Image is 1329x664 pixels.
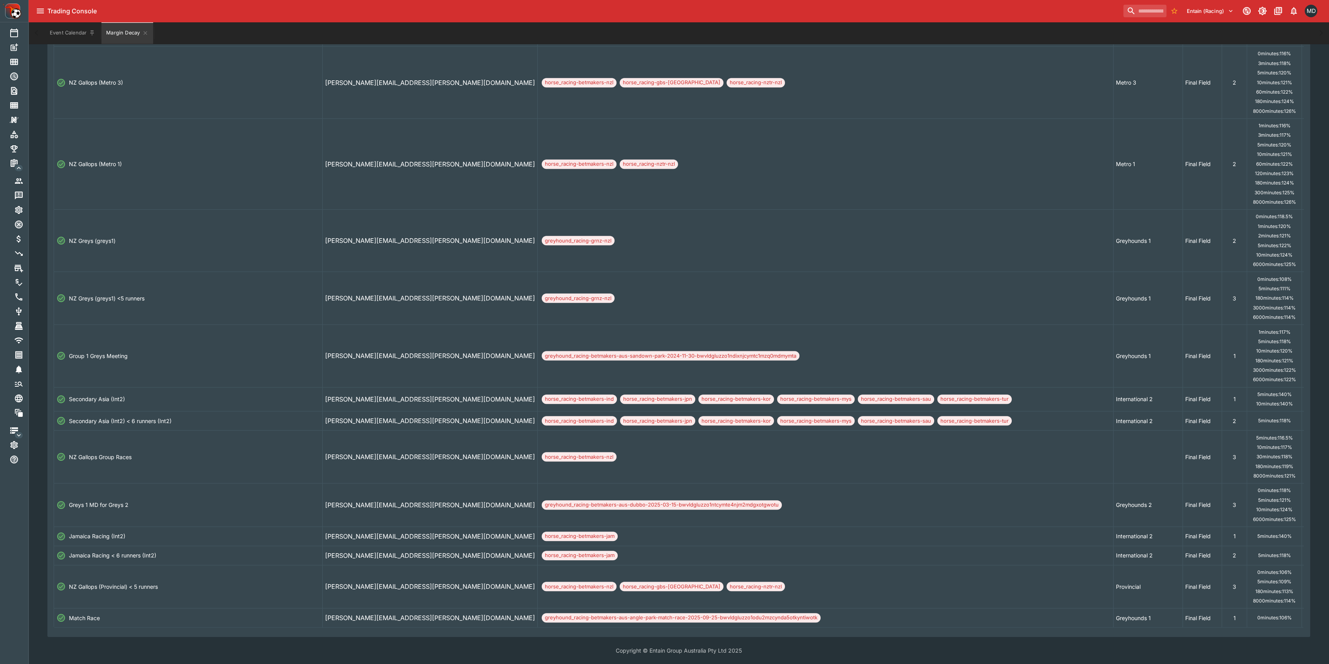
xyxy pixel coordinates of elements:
div: On Call [14,292,36,302]
td: Provincial [1114,565,1183,608]
ul: 180 minutes: 124 % [1249,97,1299,106]
td: Final Field [1183,272,1222,325]
ul: 0 minutes: 116 % [1249,49,1299,58]
div: Template Search [9,101,31,110]
svg: [missing translation: 'screens.management.products.margindecay.templateEnabled'] [56,532,66,541]
td: Final Field [1183,411,1222,431]
td: Final Field [1183,546,1222,565]
td: 2 [1222,47,1247,119]
div: Market Types [14,263,36,273]
ul: 180 minutes: 119 % [1249,461,1299,471]
ul: 1 minutes: 116 % [1249,121,1299,130]
span: horse_racing-betmakers-mys [777,395,855,403]
ul: 180 minutes: 114 % [1249,293,1299,303]
p: Jamaica Racing (Int2) [69,532,125,540]
div: System Settings [9,440,31,450]
ul: 0 minutes: 118.5 % [1249,212,1299,221]
ul: 8000 minutes: 121 % [1249,471,1299,481]
ul: 5 minutes: 118 % [1249,416,1299,425]
p: NZ Greys (greys1) [69,237,116,245]
div: Event Calendar [9,28,31,38]
ul: 10 minutes: 121 % [1249,150,1299,159]
div: Meetings [9,57,31,67]
div: User Price Audit [14,278,36,287]
svg: [missing translation: 'screens.management.products.margindecay.templateEnabled'] [56,236,66,245]
td: Final Field [1183,118,1222,209]
button: Event Calendar [45,22,100,44]
span: horse_racing-betmakers-sau [858,417,934,425]
span: horse_racing-betmakers-nzl [542,160,617,168]
p: 2025-04-17 10:17:30 +10:00 [325,532,535,541]
span: horse_racing-betmakers-nzl [542,453,617,461]
td: Final Field [1183,565,1222,608]
img: PriceKinetics Logo [2,2,21,20]
td: Greyhounds 1 [1114,608,1183,628]
td: 2 [1222,411,1247,431]
div: Search [9,86,31,96]
p: 2025-04-23 15:04:43 +10:00 [325,394,535,404]
svg: [missing translation: 'screens.management.products.margindecay.templateEnabled'] [56,351,66,360]
ul: 1 minutes: 120 % [1249,222,1299,231]
div: Sources [14,336,36,345]
p: 2025-04-23 15:04:56 +10:00 [325,416,535,425]
td: 3 [1222,272,1247,325]
ul: 10 minutes: 124 % [1249,250,1299,260]
ul: 6000 minutes: 122 % [1249,375,1299,384]
ul: 30 minutes: 118 % [1249,452,1299,461]
span: horse_racing-betmakers-kor [698,417,774,425]
span: horse_racing-betmakers-tur [937,417,1012,425]
ul: 10 minutes: 120 % [1249,346,1299,356]
div: Infrastructure [9,426,31,435]
div: Retail Meetings [14,321,36,331]
td: 3 [1222,431,1247,483]
p: Greys 1 MD for Greys 2 [69,501,128,509]
div: Specials [14,350,36,360]
ul: 10 minutes: 117 % [1249,443,1299,452]
ul: 0 minutes: 106 % [1249,568,1299,577]
td: International 2 [1114,387,1183,411]
ul: 3 minutes: 118 % [1249,59,1299,68]
p: Group 1 Greys Meeting [69,352,128,360]
button: Select Tenant [1182,5,1238,17]
td: 1 [1222,387,1247,411]
button: open drawer [33,4,47,18]
p: 2025-02-17 17:48:24 +10:00 [325,236,535,245]
p: NZ Gallops (Provincial) < 5 runners [69,583,158,591]
div: Mongo Auditor [14,379,36,389]
td: Greyhounds 1 [1114,272,1183,325]
td: Final Field [1183,526,1222,546]
span: horse_racing-gbs-[GEOGRAPHIC_DATA] [620,583,723,591]
td: Final Field [1183,47,1222,119]
span: horse_racing-betmakers-nzl [542,583,617,591]
td: Final Field [1183,387,1222,411]
ul: 5 minutes: 111 % [1249,284,1299,293]
ul: 120 minutes: 123 % [1249,169,1299,178]
span: greyhound_racing-betmakers-aus-dubbo-2025-03-15-bwvldgluzzo1ntcymte4njm2mdgxotgwotu [542,501,782,509]
td: Greyhounds 1 [1114,325,1183,387]
ul: 180 minutes: 121 % [1249,356,1299,365]
span: greyhound_racing-betmakers-aus-sandown-park-2024-11-30-bwvldgluzzo1ndixnjcymtc1mzq0mdmymta [542,352,799,360]
ul: 10 minutes: 121 % [1249,78,1299,87]
svg: [missing translation: 'screens.management.products.margindecay.templateEnabled'] [56,394,66,404]
span: horse_racing-nztr-nzl [727,583,785,591]
ul: 8000 minutes: 126 % [1249,197,1299,207]
ul: 5 minutes: 109 % [1249,577,1299,586]
p: NZ Gallops Group Races [69,453,132,461]
span: horse_racing-betmakers-jpn [620,417,695,425]
td: International 2 [1114,526,1183,546]
div: Categories [9,130,31,139]
ul: 8000 minutes: 126 % [1249,106,1299,116]
p: 2025-07-26 10:51:08 +10:00 [325,582,535,591]
td: Greyhounds 2 [1114,483,1183,527]
svg: [missing translation: 'screens.management.products.margindecay.templateEnabled'] [56,78,66,87]
ul: 5 minutes: 118 % [1249,551,1299,560]
button: Toggle light/dark mode [1255,4,1269,18]
div: Trading Console [47,7,1120,15]
p: Secondary Asia (Int2) [69,395,125,403]
td: 3 [1222,483,1247,527]
span: horse_racing-betmakers-nzl [542,79,617,87]
button: No Bookmarks [1168,5,1181,17]
ul: 0 minutes: 106 % [1249,613,1299,622]
ul: 0 minutes: 118 % [1249,486,1299,495]
svg: [missing translation: 'screens.management.products.margindecay.templateEnabled'] [56,551,66,560]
